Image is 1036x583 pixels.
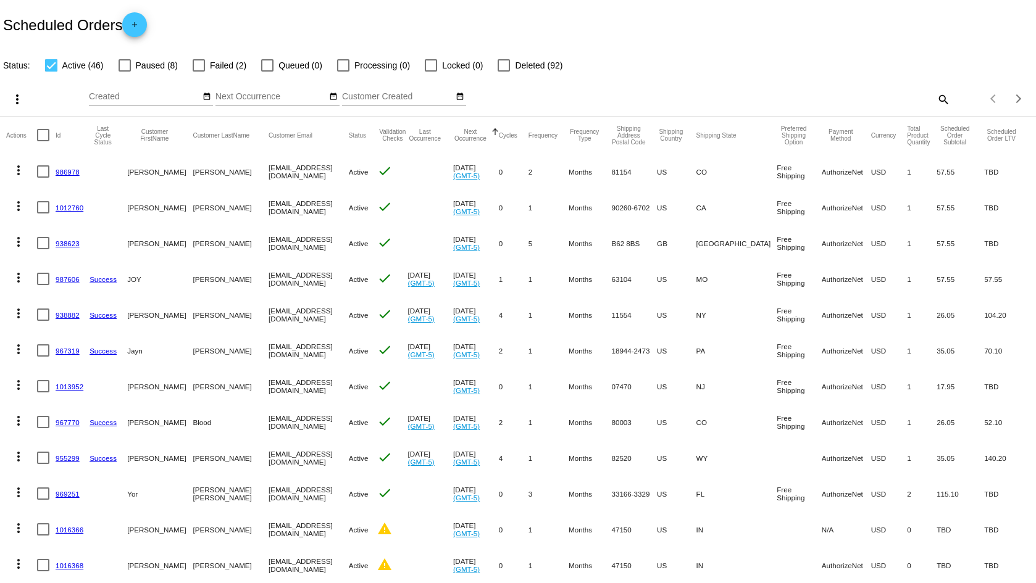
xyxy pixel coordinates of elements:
mat-cell: Months [569,154,611,189]
mat-cell: [EMAIL_ADDRESS][DOMAIN_NAME] [269,404,349,440]
a: (GMT-5) [453,350,480,358]
mat-cell: USD [871,547,908,583]
mat-cell: CA [696,189,777,225]
mat-cell: 35.05 [937,440,984,476]
mat-cell: AuthorizeNet [822,404,871,440]
a: (GMT-5) [408,458,435,466]
mat-header-cell: Validation Checks [377,117,407,154]
mat-cell: [PERSON_NAME] [127,154,193,189]
mat-cell: 140.20 [984,440,1030,476]
mat-cell: 1 [499,261,528,297]
mat-cell: JOY [127,261,193,297]
mat-cell: USD [871,225,908,261]
span: Active [349,347,369,355]
mat-icon: check [377,414,392,429]
mat-cell: USD [871,189,908,225]
mat-cell: [PERSON_NAME] [127,404,193,440]
mat-cell: 57.55 [984,261,1030,297]
mat-cell: 4 [499,297,528,333]
mat-cell: [EMAIL_ADDRESS][DOMAIN_NAME] [269,189,349,225]
mat-cell: Free Shipping [777,225,822,261]
mat-cell: [DATE] [453,261,499,297]
mat-icon: check [377,307,392,321]
mat-cell: 0 [499,476,528,511]
a: (GMT-5) [453,494,480,502]
mat-cell: 17.95 [937,368,984,404]
mat-cell: Months [569,297,611,333]
mat-cell: 81154 [611,154,657,189]
mat-cell: [EMAIL_ADDRESS][DOMAIN_NAME] [269,440,349,476]
mat-cell: 1 [907,404,937,440]
mat-cell: [DATE] [453,297,499,333]
mat-cell: CO [696,154,777,189]
mat-cell: AuthorizeNet [822,154,871,189]
a: 1016368 [56,561,83,569]
button: Change sorting for Frequency [528,131,558,139]
button: Change sorting for Subtotal [937,125,973,146]
mat-cell: [DATE] [453,476,499,511]
mat-cell: [DATE] [453,440,499,476]
mat-icon: check [377,342,392,357]
mat-icon: date_range [329,92,338,102]
mat-cell: 1 [528,297,569,333]
h2: Scheduled Orders [3,12,147,37]
mat-cell: 1 [528,440,569,476]
mat-cell: [PERSON_NAME] [193,225,268,261]
mat-cell: 1 [528,261,569,297]
a: (GMT-5) [453,279,480,287]
span: Failed (2) [210,58,246,73]
mat-cell: Yor [127,476,193,511]
mat-cell: 2 [499,333,528,368]
mat-cell: USD [871,511,908,547]
mat-icon: more_vert [11,270,26,285]
a: 1016366 [56,526,83,534]
mat-cell: 57.55 [937,261,984,297]
mat-icon: more_vert [10,92,25,107]
mat-cell: [PERSON_NAME] [193,333,268,368]
mat-cell: 3 [528,476,569,511]
mat-cell: [EMAIL_ADDRESS][DOMAIN_NAME] [269,547,349,583]
mat-cell: USD [871,333,908,368]
mat-cell: 1 [528,511,569,547]
mat-cell: 33166-3329 [611,476,657,511]
a: Success [90,418,117,426]
mat-cell: NJ [696,368,777,404]
button: Change sorting for PreferredShippingOption [777,125,811,146]
a: (GMT-5) [453,386,480,394]
button: Change sorting for LifetimeValue [984,128,1019,142]
mat-cell: [EMAIL_ADDRESS][DOMAIN_NAME] [269,333,349,368]
mat-header-cell: Actions [6,117,37,154]
mat-cell: 1 [907,297,937,333]
mat-cell: 1 [907,225,937,261]
mat-cell: Free Shipping [777,261,822,297]
mat-cell: Jayn [127,333,193,368]
mat-cell: IN [696,511,777,547]
mat-cell: [PERSON_NAME] [193,261,268,297]
a: 986978 [56,168,80,176]
mat-icon: check [377,199,392,214]
mat-cell: Months [569,404,611,440]
mat-cell: 47150 [611,511,657,547]
mat-cell: Months [569,225,611,261]
mat-cell: 52.10 [984,404,1030,440]
a: Success [90,347,117,355]
mat-cell: USD [871,440,908,476]
span: Active [349,418,369,426]
mat-cell: [DATE] [453,154,499,189]
mat-cell: N/A [822,511,871,547]
mat-cell: [DATE] [408,261,453,297]
button: Change sorting for CustomerEmail [269,131,312,139]
mat-cell: Free Shipping [777,368,822,404]
mat-cell: USD [871,297,908,333]
span: Deleted (92) [515,58,562,73]
mat-cell: TBD [984,154,1030,189]
mat-cell: [DATE] [408,404,453,440]
mat-cell: [EMAIL_ADDRESS][DOMAIN_NAME] [269,511,349,547]
mat-cell: WY [696,440,777,476]
mat-icon: check [377,378,392,393]
button: Change sorting for PaymentMethod.Type [822,128,860,142]
button: Change sorting for LastProcessingCycleId [90,125,116,146]
mat-cell: Months [569,440,611,476]
button: Change sorting for FrequencyType [569,128,600,142]
span: Active [349,168,369,176]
